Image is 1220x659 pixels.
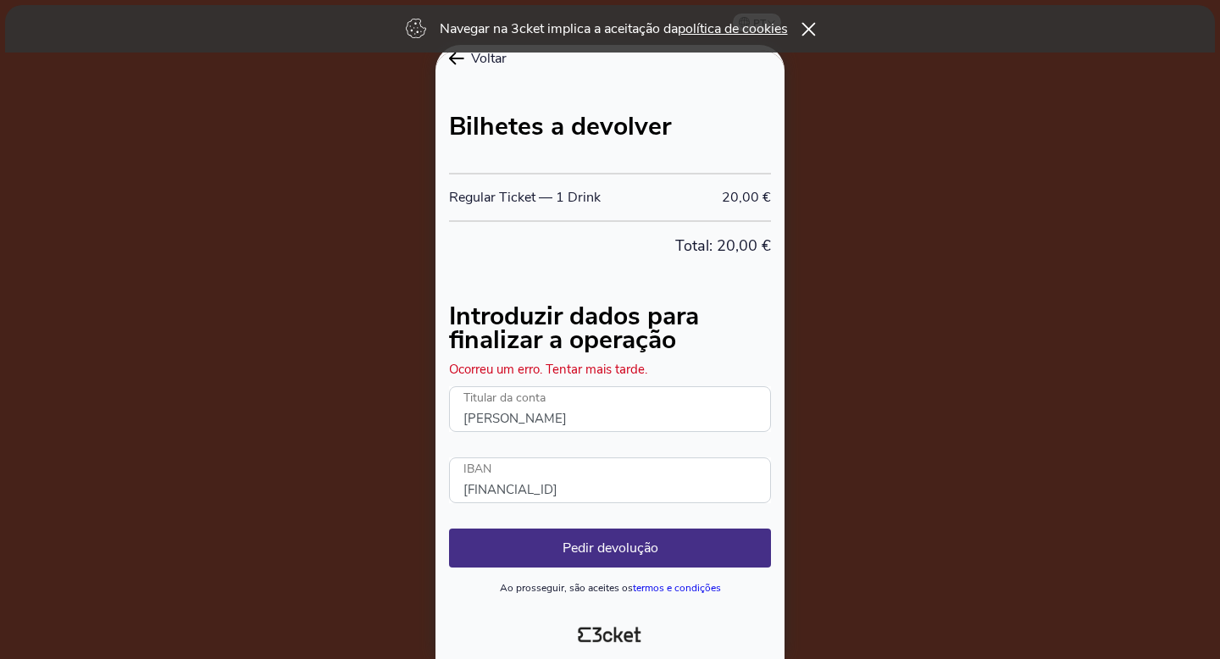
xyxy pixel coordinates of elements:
[464,49,507,68] span: Voltar
[449,457,771,503] input: IBAN
[449,361,771,378] div: Ocorreu um erro. Tentar mais tarde.
[449,188,601,207] div: Regular Ticket — 1 Drink
[449,457,506,482] label: IBAN
[449,305,771,352] h2: Introduzir dados para finalizar a operação
[449,386,771,432] input: Titular da conta
[449,529,771,568] button: Pedir devolução
[440,19,788,38] p: Navegar na 3cket implica a aceitação da
[675,235,771,256] span: Total: 20,00 €
[449,581,771,595] p: Ao prosseguir, são aceites os
[722,188,771,207] div: 20,00 €
[678,19,788,38] a: política de cookies
[449,68,771,173] h2: Bilhetes a devolver
[633,581,721,595] a: termos e condições
[449,386,560,411] label: Titular da conta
